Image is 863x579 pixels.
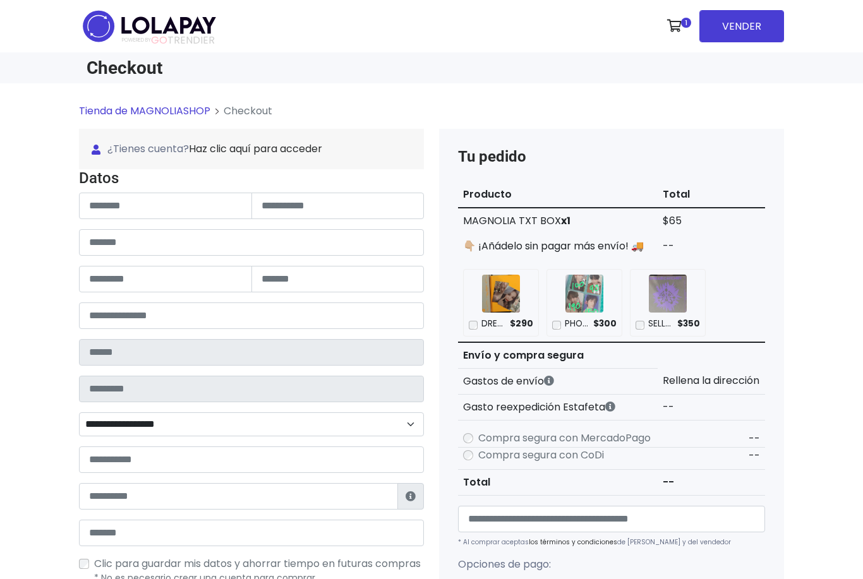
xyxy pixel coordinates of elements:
[510,318,533,330] span: $290
[478,448,604,463] label: Compra segura con CoDi
[605,402,615,412] i: Estafeta cobra este monto extra por ser un CP de difícil acceso
[458,394,658,420] th: Gasto reexpedición Estafeta
[122,37,151,44] span: POWERED BY
[92,141,411,157] span: ¿Tienes cuenta?
[458,368,658,394] th: Gastos de envío
[561,213,570,228] strong: x1
[529,537,617,547] a: los términos y condiciones
[79,169,424,188] h4: Datos
[482,275,520,313] img: DREAMCATCHER ALBUM
[151,33,167,47] span: GO
[94,556,421,571] span: Clic para guardar mis datos y ahorrar tiempo en futuras compras
[658,208,765,234] td: $65
[458,148,765,166] h4: Tu pedido
[79,104,210,118] a: Tienda de MAGNOLIASHOP
[749,431,760,446] span: --
[79,6,220,46] img: logo
[481,318,506,330] p: DREAMCATCHER ALBUM
[565,275,603,313] img: PHOTOCARDS
[87,57,424,78] h1: Checkout
[458,557,765,572] p: Opciones de pago:
[565,318,589,330] p: PHOTOCARDS
[658,469,765,495] td: --
[593,318,617,330] span: $300
[699,10,784,42] a: VENDER
[658,368,765,394] td: Rellena la dirección
[458,208,658,234] td: MAGNOLIA TXT BOX
[649,275,687,313] img: SELLADO DREAMCATCHER
[544,376,554,386] i: Los gastos de envío dependen de códigos postales. ¡Te puedes llevar más productos en un solo envío !
[210,104,272,119] li: Checkout
[458,234,658,259] td: 👇🏼 ¡Añádelo sin pagar más envío! 🚚
[478,431,651,446] label: Compra segura con MercadoPago
[79,104,784,129] nav: breadcrumb
[122,35,215,46] span: TRENDIER
[658,394,765,420] td: --
[658,234,765,259] td: --
[458,537,765,547] p: * Al comprar aceptas de [PERSON_NAME] y del vendedor
[458,469,658,495] th: Total
[189,141,322,156] a: Haz clic aquí para acceder
[677,318,700,330] span: $350
[458,342,658,369] th: Envío y compra segura
[458,182,658,208] th: Producto
[406,491,416,501] i: Estafeta lo usará para ponerse en contacto en caso de tener algún problema con el envío
[661,7,694,45] a: 1
[749,448,760,463] span: --
[681,18,691,28] span: 1
[658,182,765,208] th: Total
[648,318,673,330] p: SELLADO DREAMCATCHER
